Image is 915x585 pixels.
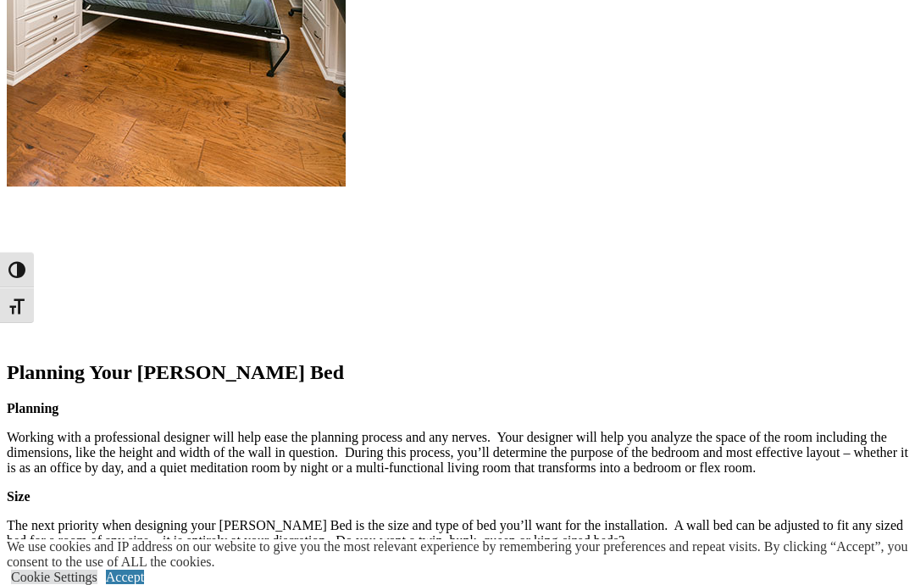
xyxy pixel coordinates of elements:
[11,570,97,584] a: Cookie Settings
[106,570,144,584] a: Accept
[7,401,58,415] strong: Planning
[7,430,908,476] p: Working with a professional designer will help ease the planning process and any nerves. Your des...
[7,539,915,570] div: We use cookies and IP address on our website to give you the most relevant experience by remember...
[7,361,908,384] h2: Planning Your [PERSON_NAME] Bed
[7,518,908,549] p: The next priority when designing your [PERSON_NAME] Bed is the size and type of bed you’ll want f...
[7,489,30,504] strong: Size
